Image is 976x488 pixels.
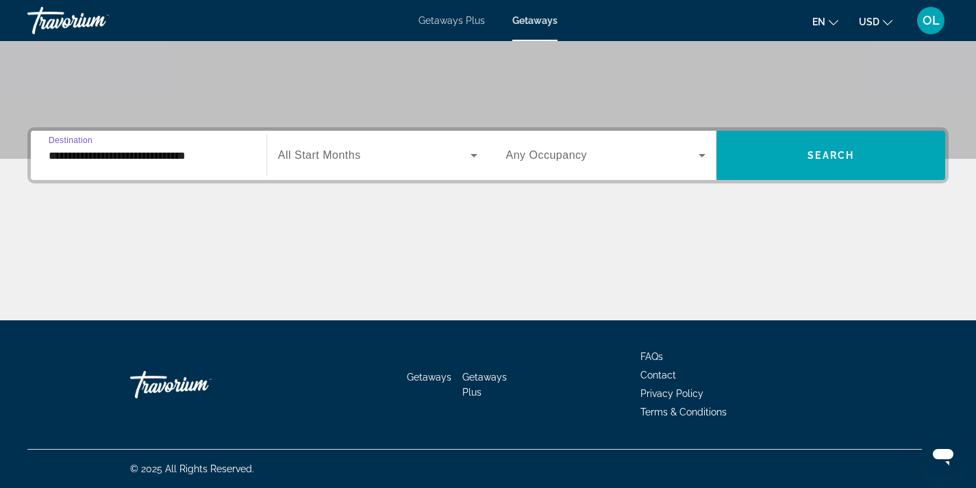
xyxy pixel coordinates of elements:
a: Getaways [512,15,558,26]
div: Search widget [31,131,945,180]
span: All Start Months [278,149,361,161]
span: en [812,16,825,27]
button: Change language [812,12,838,31]
span: OL [923,14,940,27]
a: Travorium [130,364,267,405]
a: Contact [640,370,676,381]
a: Terms & Conditions [640,407,727,418]
a: FAQs [640,351,663,362]
span: Destination [49,136,92,144]
button: Change currency [859,12,892,31]
a: Travorium [27,3,164,38]
span: Search [808,150,854,161]
button: Search [716,131,945,180]
button: User Menu [913,6,949,35]
a: Getaways [407,372,451,383]
span: © 2025 All Rights Reserved. [130,463,254,474]
span: Any Occupancy [506,149,588,161]
a: Privacy Policy [640,388,703,399]
a: Getaways Plus [418,15,485,26]
a: Getaways Plus [462,372,507,398]
iframe: Button to launch messaging window [921,433,965,477]
span: USD [859,16,879,27]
